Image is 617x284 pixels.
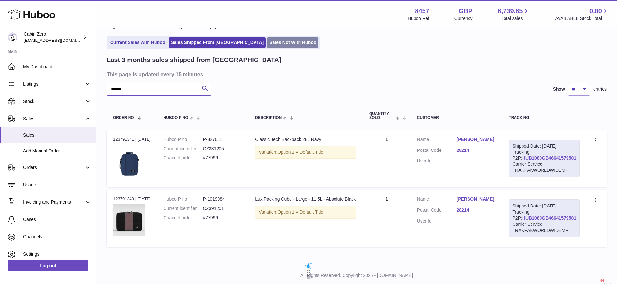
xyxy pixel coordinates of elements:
a: Current Sales with Huboo [108,37,167,48]
div: Cabin Zero [24,31,82,43]
label: Show [553,86,565,92]
div: Carrier Service: TRAKPAKWORLDWIDEMP [513,161,576,173]
span: My Dashboard [23,64,91,70]
a: [PERSON_NAME] [457,196,496,202]
div: Tracking P2P: [509,199,580,237]
dt: Channel order [164,215,203,221]
a: Sales Not With Huboo [267,37,318,48]
dt: User Id [417,158,457,164]
span: [EMAIL_ADDRESS][DOMAIN_NAME] [24,38,94,43]
a: [PERSON_NAME] [457,136,496,142]
div: Variation: [255,206,356,219]
dt: Name [417,136,457,144]
dt: User Id [417,218,457,224]
div: Tracking [509,116,580,120]
img: CZ331205-CLASSIC-TECH28L-NAVY-2.jpg [113,144,145,176]
dd: P-1019984 [203,196,242,202]
a: HUB1080GB46641579501 [522,215,576,221]
dd: #77996 [203,215,242,221]
img: huboo@cabinzero.com [8,32,17,42]
dt: Name [417,196,457,204]
div: Shipped Date: [DATE] [513,203,576,209]
dt: Postal Code [417,147,457,155]
a: Sales Shipped From [GEOGRAPHIC_DATA] [169,37,266,48]
span: Sales [23,132,91,138]
a: 8,739.85 Total sales [498,7,530,22]
h3: This page is updated every 15 minutes [107,71,605,78]
span: Huboo P no [164,116,188,120]
div: 123791340 | [DATE] [113,196,151,202]
span: Invoicing and Payments [23,199,85,205]
span: Option 1 = Default Title; [277,209,325,215]
dt: Channel order [164,155,203,161]
strong: GBP [459,7,472,15]
span: Total sales [501,15,530,22]
div: Lux Packing Cube - Large - 11.5L - Absolute Black [255,196,356,202]
dt: Current identifier [164,146,203,152]
div: Customer [417,116,496,120]
div: Currency [454,15,473,22]
span: entries [593,86,607,92]
span: Listings [23,81,85,87]
a: HUB1080GB46641579501 [522,155,576,160]
span: 8,739.85 [498,7,523,15]
dt: Huboo P no [164,136,203,142]
dd: #77996 [203,155,242,161]
dd: P-827011 [203,136,242,142]
span: Usage [23,182,91,188]
div: Carrier Service: TRAKPAKWORLDWIDEMP [513,221,576,234]
span: AVAILABLE Stock Total [555,15,609,22]
img: LUX-PACKING-CUBE-SIZE-L-ABSOLUTE-BLACK-FRONT.jpg [113,204,145,236]
span: Orders [23,164,85,170]
div: Huboo Ref [408,15,429,22]
div: Classic Tech Backpack 28L Navy [255,136,356,142]
div: Variation: [255,146,356,159]
a: 28214 [457,147,496,153]
span: Settings [23,251,91,257]
a: Log out [8,260,88,271]
h2: Last 3 months sales shipped from [GEOGRAPHIC_DATA] [107,56,281,64]
span: 0.00 [589,7,602,15]
dd: CZ391201 [203,206,242,212]
td: 1 [363,190,411,246]
span: Cases [23,216,91,223]
a: 0.00 AVAILABLE Stock Total [555,7,609,22]
td: 1 [363,130,411,187]
div: 123791341 | [DATE] [113,136,151,142]
span: Channels [23,234,91,240]
dt: Huboo P no [164,196,203,202]
dt: Postal Code [417,207,457,215]
span: Add Manual Order [23,148,91,154]
span: 0 / 0 [600,279,613,283]
div: Tracking P2P: [509,140,580,177]
p: All Rights Reserved. Copyright 2025 - [DOMAIN_NAME] [102,272,612,279]
span: Stock [23,98,85,105]
span: Description [255,116,282,120]
a: 28214 [457,207,496,213]
span: Quantity Sold [369,112,394,120]
span: Order No [113,116,134,120]
dt: Current identifier [164,206,203,212]
span: Option 1 = Default Title; [277,150,325,155]
dd: CZ331205 [203,146,242,152]
strong: 8457 [415,7,429,15]
span: Sales [23,116,85,122]
div: Shipped Date: [DATE] [513,143,576,149]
